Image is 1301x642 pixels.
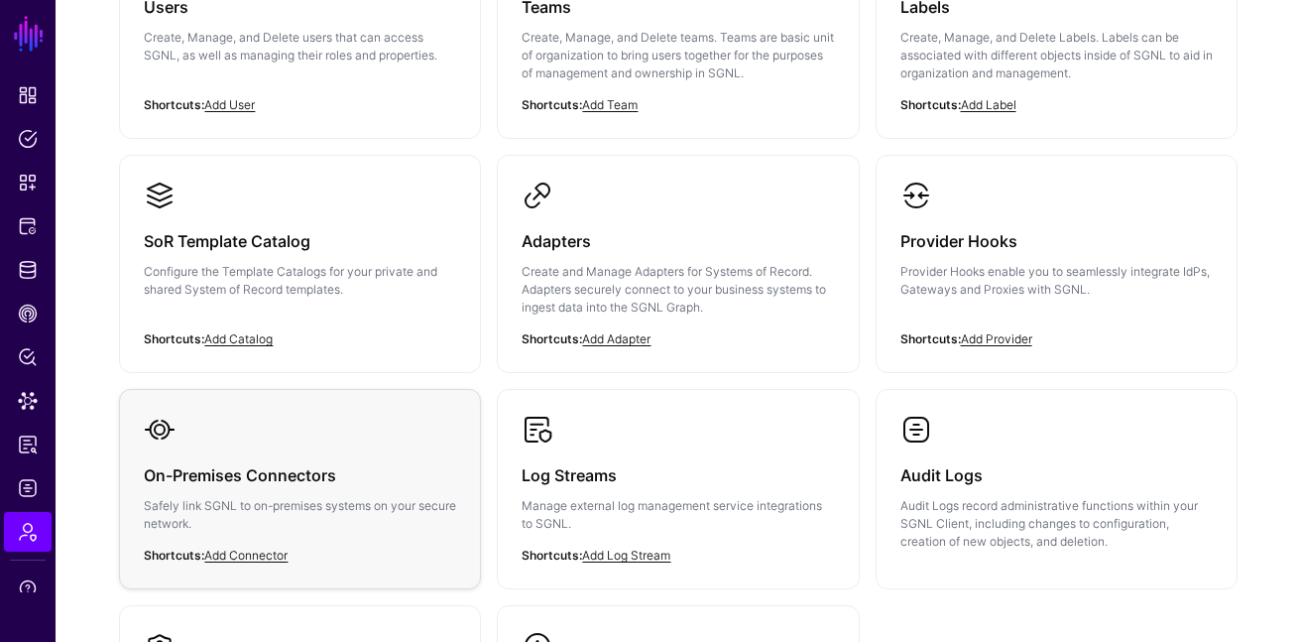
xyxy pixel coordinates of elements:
[900,263,1213,299] p: Provider Hooks enable you to seamlessly integrate IdPs, Gateways and Proxies with SGNL.
[18,304,38,323] span: CAEP Hub
[4,294,52,333] a: CAEP Hub
[4,119,52,159] a: Policies
[12,12,46,56] a: SGNL
[522,97,582,112] strong: Shortcuts:
[522,227,834,255] h3: Adapters
[144,29,456,64] p: Create, Manage, and Delete users that can access SGNL, as well as managing their roles and proper...
[18,129,38,149] span: Policies
[877,390,1237,575] a: Audit LogsAudit Logs record administrative functions within your SGNL Client, including changes t...
[4,425,52,464] a: Reports
[120,156,480,354] a: SoR Template CatalogConfigure the Template Catalogs for your private and shared System of Record ...
[144,497,456,533] p: Safely link SGNL to on-premises systems on your secure network.
[144,331,204,346] strong: Shortcuts:
[120,390,480,588] a: On-Premises ConnectorsSafely link SGNL to on-premises systems on your secure network.
[582,331,650,346] a: Add Adapter
[18,478,38,498] span: Logs
[4,206,52,246] a: Protected Systems
[4,512,52,552] a: Admin
[144,97,204,112] strong: Shortcuts:
[877,156,1237,354] a: Provider HooksProvider Hooks enable you to seamlessly integrate IdPs, Gateways and Proxies with S...
[144,263,456,299] p: Configure the Template Catalogs for your private and shared System of Record templates.
[900,497,1213,551] p: Audit Logs record administrative functions within your SGNL Client, including changes to configur...
[522,263,834,317] p: Create and Manage Adapters for Systems of Record. Adapters securely connect to your business syst...
[4,75,52,115] a: Dashboard
[900,227,1213,255] h3: Provider Hooks
[18,435,38,454] span: Reports
[4,337,52,377] a: Policy Lens
[900,29,1213,82] p: Create, Manage, and Delete Labels. Labels can be associated with different objects inside of SGNL...
[18,173,38,193] span: Snippets
[204,331,273,346] a: Add Catalog
[4,381,52,421] a: Data Lens
[18,260,38,280] span: Identity Data Fabric
[18,85,38,105] span: Dashboard
[204,548,288,563] a: Add Connector
[144,548,204,563] strong: Shortcuts:
[900,331,961,346] strong: Shortcuts:
[18,216,38,236] span: Protected Systems
[522,29,834,82] p: Create, Manage, and Delete teams. Teams are basic unit of organization to bring users together fo...
[522,548,582,563] strong: Shortcuts:
[498,156,858,372] a: AdaptersCreate and Manage Adapters for Systems of Record. Adapters securely connect to your busin...
[522,497,834,533] p: Manage external log management service integrations to SGNL.
[18,522,38,542] span: Admin
[522,461,834,489] h3: Log Streams
[144,461,456,489] h3: On-Premises Connectors
[4,468,52,508] a: Logs
[961,331,1032,346] a: Add Provider
[204,97,255,112] a: Add User
[961,97,1016,112] a: Add Label
[18,391,38,411] span: Data Lens
[522,331,582,346] strong: Shortcuts:
[4,163,52,202] a: Snippets
[498,390,858,588] a: Log StreamsManage external log management service integrations to SGNL.
[18,347,38,367] span: Policy Lens
[582,548,670,563] a: Add Log Stream
[900,461,1213,489] h3: Audit Logs
[4,250,52,290] a: Identity Data Fabric
[18,578,38,598] span: Support
[900,97,961,112] strong: Shortcuts:
[582,97,638,112] a: Add Team
[144,227,456,255] h3: SoR Template Catalog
